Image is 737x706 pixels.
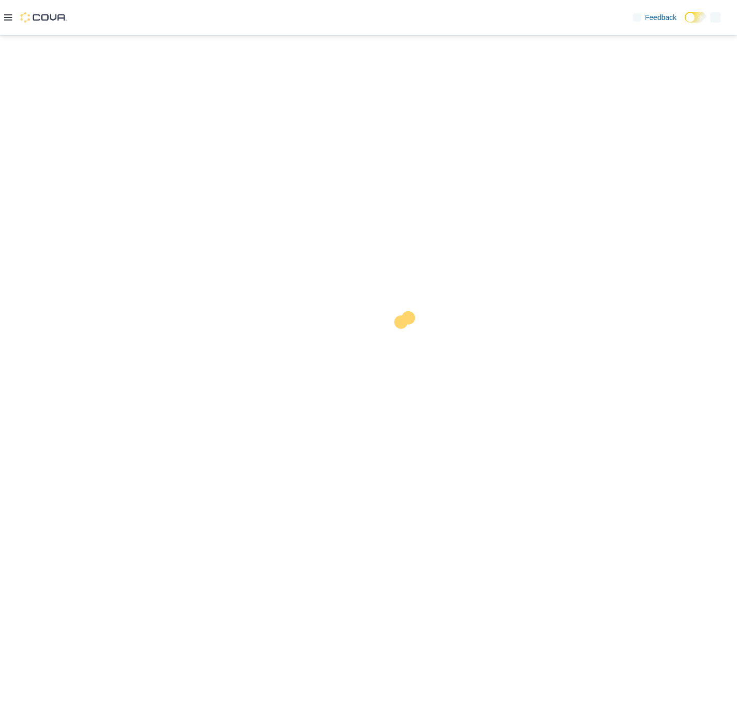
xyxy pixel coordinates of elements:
span: Feedback [645,12,676,23]
img: cova-loader [369,304,446,380]
a: Feedback [629,7,681,28]
img: Cova [21,12,67,23]
input: Dark Mode [685,12,706,23]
